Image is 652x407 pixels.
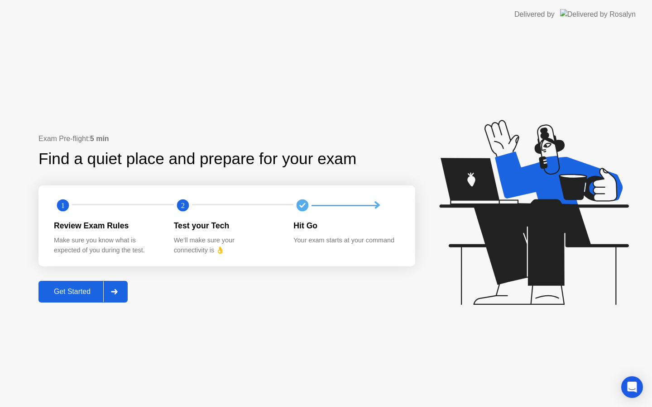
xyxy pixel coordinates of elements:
[38,133,415,144] div: Exam Pre-flight:
[90,135,109,142] b: 5 min
[174,236,279,255] div: We’ll make sure your connectivity is 👌
[621,376,643,398] div: Open Intercom Messenger
[174,220,279,232] div: Test your Tech
[38,147,358,171] div: Find a quiet place and prepare for your exam
[54,236,159,255] div: Make sure you know what is expected of you during the test.
[181,201,185,210] text: 2
[54,220,159,232] div: Review Exam Rules
[38,281,128,303] button: Get Started
[293,220,399,232] div: Hit Go
[560,9,636,19] img: Delivered by Rosalyn
[41,288,103,296] div: Get Started
[514,9,555,20] div: Delivered by
[293,236,399,246] div: Your exam starts at your command
[61,201,65,210] text: 1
